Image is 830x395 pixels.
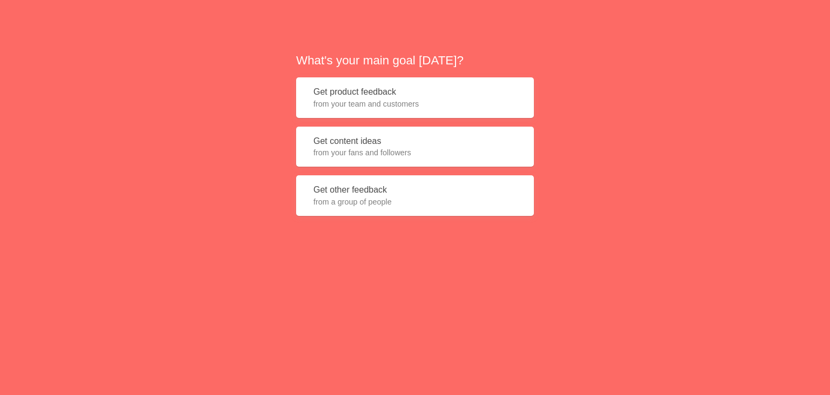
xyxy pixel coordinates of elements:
[313,196,517,207] span: from a group of people
[296,52,534,69] h2: What's your main goal [DATE]?
[313,147,517,158] span: from your fans and followers
[296,175,534,216] button: Get other feedbackfrom a group of people
[296,77,534,118] button: Get product feedbackfrom your team and customers
[296,127,534,167] button: Get content ideasfrom your fans and followers
[313,98,517,109] span: from your team and customers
